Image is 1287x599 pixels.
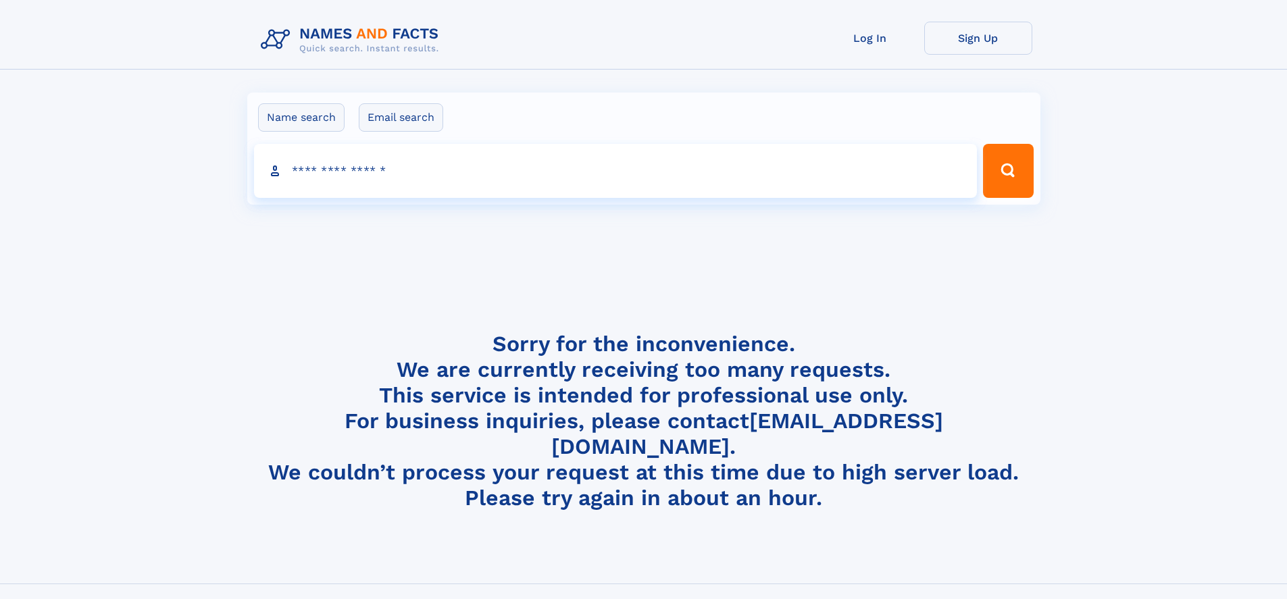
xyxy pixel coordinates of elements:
[359,103,443,132] label: Email search
[255,22,450,58] img: Logo Names and Facts
[983,144,1033,198] button: Search Button
[551,408,943,459] a: [EMAIL_ADDRESS][DOMAIN_NAME]
[254,144,978,198] input: search input
[255,331,1032,511] h4: Sorry for the inconvenience. We are currently receiving too many requests. This service is intend...
[816,22,924,55] a: Log In
[258,103,345,132] label: Name search
[924,22,1032,55] a: Sign Up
